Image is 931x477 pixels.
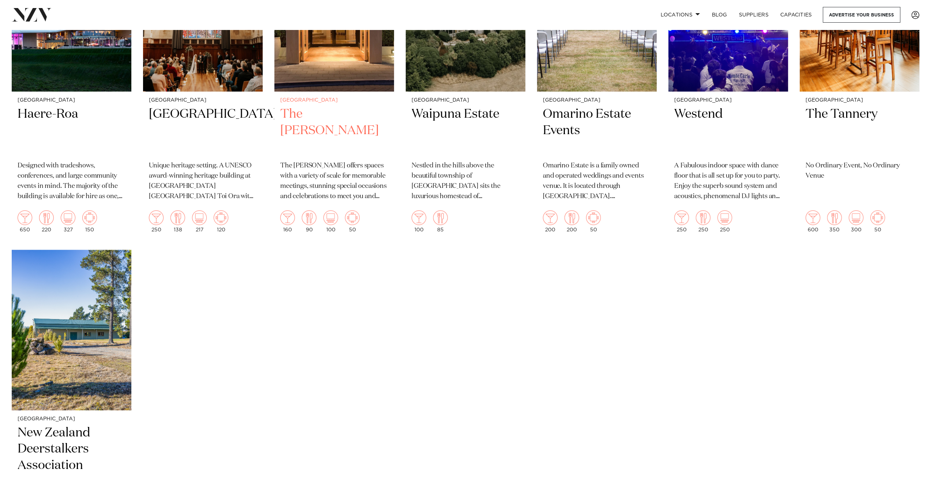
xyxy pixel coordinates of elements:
[564,210,579,232] div: 200
[564,210,579,225] img: dining.png
[82,210,97,232] div: 150
[61,210,75,225] img: theatre.png
[733,7,774,23] a: SUPPLIERS
[12,8,52,21] img: nzv-logo.png
[674,106,782,155] h2: Westend
[18,210,32,225] img: cocktail.png
[61,210,75,232] div: 327
[870,210,885,225] img: meeting.png
[433,210,448,232] div: 85
[849,210,863,225] img: theatre.png
[149,210,164,232] div: 250
[774,7,818,23] a: Capacities
[543,160,651,201] p: Omarino Estate is a family owned and operated weddings and events venue. It is located through [G...
[717,210,732,232] div: 250
[302,210,316,232] div: 90
[149,97,257,103] small: [GEOGRAPHIC_DATA]
[806,106,913,155] h2: The Tannery
[654,7,706,23] a: Locations
[18,160,125,201] p: Designed with tradeshows, conferences, and large community events in mind. The majority of the bu...
[302,210,316,225] img: dining.png
[149,210,164,225] img: cocktail.png
[39,210,54,225] img: dining.png
[412,210,426,225] img: cocktail.png
[696,210,710,225] img: dining.png
[192,210,207,225] img: theatre.png
[323,210,338,225] img: theatre.png
[149,106,257,155] h2: [GEOGRAPHIC_DATA]
[543,97,651,103] small: [GEOGRAPHIC_DATA]
[412,160,519,201] p: Nestled in the hills above the beautiful township of [GEOGRAPHIC_DATA] sits the luxurious homeste...
[543,210,558,225] img: cocktail.png
[18,97,125,103] small: [GEOGRAPHIC_DATA]
[674,160,782,201] p: A Fabulous indoor space with dance floor that is all set up for you to party. Enjoy the superb so...
[827,210,842,232] div: 350
[806,160,913,181] p: No Ordinary Event, No Ordinary Venue
[149,160,257,201] p: Unique heritage setting. A UNESCO award-winning heritage building at [GEOGRAPHIC_DATA] [GEOGRAPHI...
[280,97,388,103] small: [GEOGRAPHIC_DATA]
[674,97,782,103] small: [GEOGRAPHIC_DATA]
[586,210,601,232] div: 50
[192,210,207,232] div: 217
[39,210,54,232] div: 220
[412,97,519,103] small: [GEOGRAPHIC_DATA]
[214,210,228,225] img: meeting.png
[543,106,651,155] h2: Omarino Estate Events
[214,210,228,232] div: 120
[849,210,863,232] div: 300
[170,210,185,232] div: 138
[412,210,426,232] div: 100
[170,210,185,225] img: dining.png
[806,210,820,232] div: 600
[18,106,125,155] h2: Haere-Roa
[870,210,885,232] div: 50
[674,210,689,225] img: cocktail.png
[280,210,295,225] img: cocktail.png
[674,210,689,232] div: 250
[18,416,125,421] small: [GEOGRAPHIC_DATA]
[717,210,732,225] img: theatre.png
[543,210,558,232] div: 200
[280,106,388,155] h2: The [PERSON_NAME]
[323,210,338,232] div: 100
[345,210,360,225] img: meeting.png
[827,210,842,225] img: dining.png
[18,424,125,474] h2: New Zealand Deerstalkers Association
[412,106,519,155] h2: Waipuna Estate
[706,7,733,23] a: BLOG
[280,210,295,232] div: 160
[82,210,97,225] img: meeting.png
[280,160,388,201] p: The [PERSON_NAME] offers spaces with a variety of scale for memorable meetings, stunning special ...
[696,210,710,232] div: 250
[433,210,448,225] img: dining.png
[345,210,360,232] div: 50
[806,97,913,103] small: [GEOGRAPHIC_DATA]
[586,210,601,225] img: meeting.png
[18,210,32,232] div: 650
[806,210,820,225] img: cocktail.png
[823,7,900,23] a: Advertise your business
